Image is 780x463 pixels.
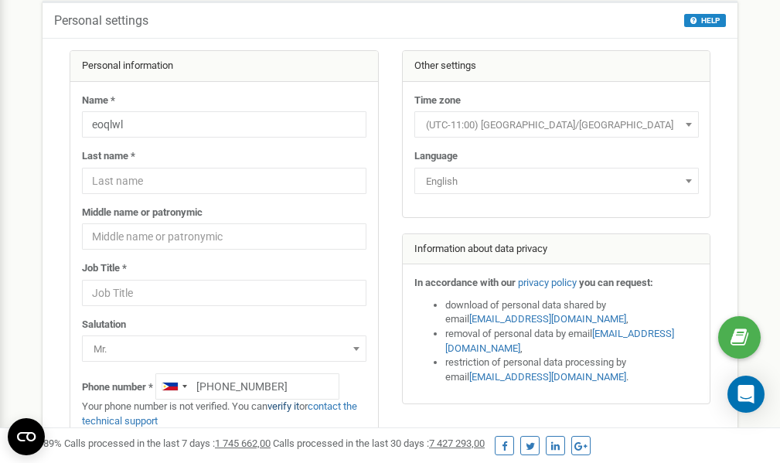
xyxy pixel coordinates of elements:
[469,313,626,325] a: [EMAIL_ADDRESS][DOMAIN_NAME]
[414,111,699,138] span: (UTC-11:00) Pacific/Midway
[82,335,366,362] span: Mr.
[445,356,699,384] li: restriction of personal data processing by email .
[273,437,485,449] span: Calls processed in the last 30 days :
[155,373,339,400] input: +1-800-555-55-55
[82,380,153,395] label: Phone number *
[87,339,361,360] span: Mr.
[70,51,378,82] div: Personal information
[82,168,366,194] input: Last name
[445,298,699,327] li: download of personal data shared by email ,
[469,371,626,383] a: [EMAIL_ADDRESS][DOMAIN_NAME]
[429,437,485,449] u: 7 427 293,00
[267,400,299,412] a: verify it
[215,437,271,449] u: 1 745 662,00
[403,234,710,265] div: Information about data privacy
[64,437,271,449] span: Calls processed in the last 7 days :
[579,277,653,288] strong: you can request:
[82,94,115,108] label: Name *
[727,376,765,413] div: Open Intercom Messenger
[518,277,577,288] a: privacy policy
[82,400,366,428] p: Your phone number is not verified. You can or
[420,114,693,136] span: (UTC-11:00) Pacific/Midway
[82,280,366,306] input: Job Title
[82,223,366,250] input: Middle name or patronymic
[414,94,461,108] label: Time zone
[8,418,45,455] button: Open CMP widget
[82,149,135,164] label: Last name *
[414,168,699,194] span: English
[82,318,126,332] label: Salutation
[82,261,127,276] label: Job Title *
[414,149,458,164] label: Language
[82,111,366,138] input: Name
[403,51,710,82] div: Other settings
[82,206,203,220] label: Middle name or patronymic
[414,277,516,288] strong: In accordance with our
[156,374,192,399] div: Telephone country code
[54,14,148,28] h5: Personal settings
[445,328,674,354] a: [EMAIL_ADDRESS][DOMAIN_NAME]
[420,171,693,192] span: English
[445,327,699,356] li: removal of personal data by email ,
[82,400,357,427] a: contact the technical support
[684,14,726,27] button: HELP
